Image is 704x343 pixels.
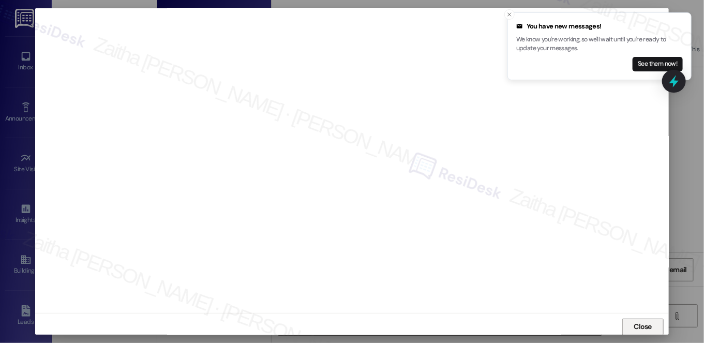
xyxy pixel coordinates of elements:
[516,35,683,53] p: We know you're working, so we'll wait until you're ready to update your messages.
[633,57,683,71] button: See them now!
[634,321,652,332] span: Close
[622,319,664,335] button: Close
[40,9,664,308] iframe: To enrich screen reader interactions, please activate Accessibility in Grammarly extension settings
[516,21,683,32] div: You have new messages!
[504,9,515,20] button: Close toast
